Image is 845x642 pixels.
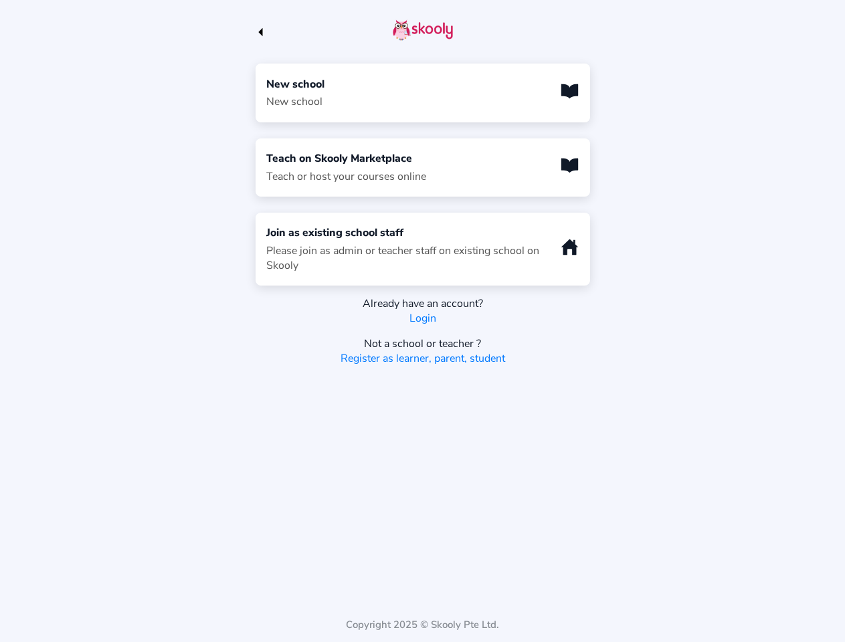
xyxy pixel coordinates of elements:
div: Teach or host your courses online [266,169,426,184]
div: New school [266,94,324,109]
ion-icon: home outline [560,237,579,257]
a: Register as learner, parent, student [341,351,505,366]
div: Teach on Skooly Marketplace [266,151,426,166]
ion-icon: book outline [560,156,579,175]
img: skooly-logo.png [393,19,453,41]
div: Join as existing school staff [266,225,549,240]
div: New school [266,77,324,92]
button: arrow back outline [256,24,270,39]
a: Login [409,311,436,326]
ion-icon: book outline [560,82,579,101]
div: Not a school or teacher ? [256,336,590,351]
div: Please join as admin or teacher staff on existing school on Skooly [266,243,549,273]
div: Already have an account? [256,296,590,311]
